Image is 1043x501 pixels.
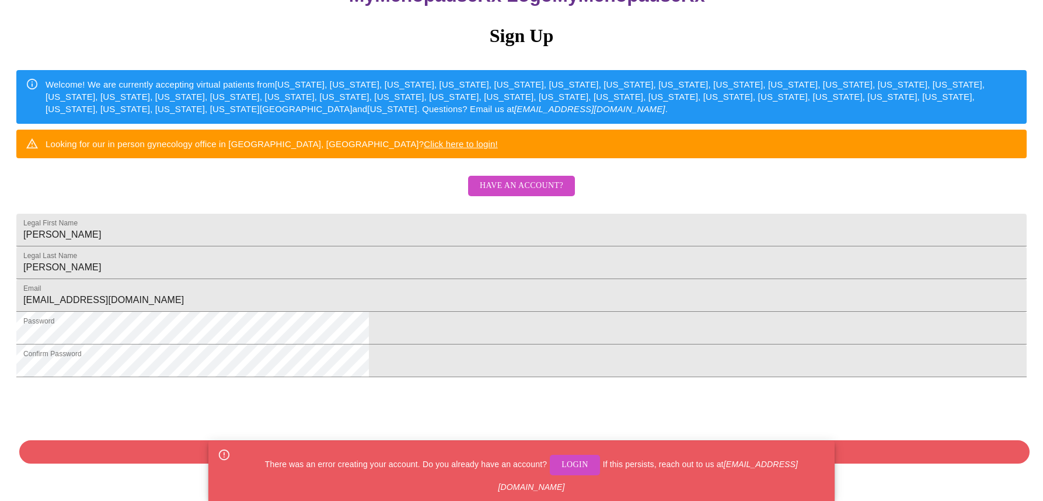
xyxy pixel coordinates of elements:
span: Have an account? [480,179,563,193]
em: [EMAIL_ADDRESS][DOMAIN_NAME] [514,104,665,114]
div: Welcome! We are currently accepting virtual patients from [US_STATE], [US_STATE], [US_STATE], [US... [46,74,1017,120]
iframe: reCAPTCHA [16,383,194,429]
div: Looking for our in person gynecology office in [GEOGRAPHIC_DATA], [GEOGRAPHIC_DATA]? [46,133,498,155]
button: Login [550,455,600,475]
h3: Sign Up [16,25,1027,47]
em: [EMAIL_ADDRESS][DOMAIN_NAME] [498,460,798,492]
a: Have an account? [465,189,578,199]
span: Login [561,458,588,472]
button: Have an account? [468,176,575,196]
a: Click here to login! [424,139,498,149]
div: There was an error creating your account. Do you already have an account? If this persists, reach... [238,444,825,497]
a: Login [547,460,603,469]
